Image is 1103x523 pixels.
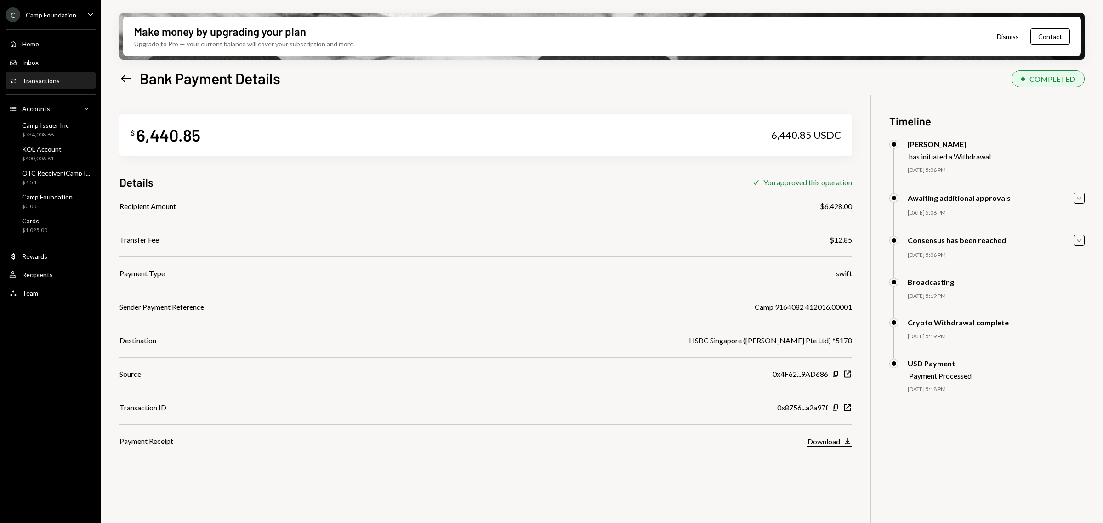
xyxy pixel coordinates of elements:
a: Camp Foundation$0.00 [6,190,96,212]
div: Camp 9164082 412016.00001 [755,301,852,313]
div: [DATE] 5:06 PM [908,209,1085,217]
a: OTC Receiver (Camp I...$4.54 [6,166,96,188]
div: Camp Issuer Inc [22,121,69,129]
div: $534,008.68 [22,131,69,139]
div: [PERSON_NAME] [908,140,991,148]
a: Accounts [6,100,96,117]
div: You approved this operation [763,178,852,187]
div: $4.54 [22,179,90,187]
h1: Bank Payment Details [140,69,280,87]
div: Accounts [22,105,50,113]
button: Dismiss [985,26,1030,47]
a: Home [6,35,96,52]
div: $6,428.00 [820,201,852,212]
div: Payment Processed [909,371,972,380]
div: $400,006.81 [22,155,62,163]
div: [DATE] 5:06 PM [908,251,1085,259]
div: Awaiting additional approvals [908,193,1011,202]
div: Broadcasting [908,278,954,286]
div: Crypto Withdrawal complete [908,318,1009,327]
div: COMPLETED [1029,74,1075,83]
div: [DATE] 5:06 PM [908,166,1085,174]
div: Source [119,369,141,380]
div: Sender Payment Reference [119,301,204,313]
div: 6,440.85 [136,125,200,145]
div: swift [836,268,852,279]
div: HSBC Singapore ([PERSON_NAME] Pte Ltd) *5178 [689,335,852,346]
div: Cards [22,217,47,225]
div: $12.85 [830,234,852,245]
div: [DATE] 5:19 PM [908,333,1085,341]
div: USD Payment [908,359,972,368]
div: Team [22,289,38,297]
div: Destination [119,335,156,346]
div: Inbox [22,58,39,66]
div: Download [807,437,840,446]
div: Transactions [22,77,60,85]
div: [DATE] 5:18 PM [908,386,1085,393]
div: Camp Foundation [22,193,73,201]
div: Camp Foundation [26,11,76,19]
div: Consensus has been reached [908,236,1006,244]
div: C [6,7,20,22]
div: KOL Account [22,145,62,153]
div: Home [22,40,39,48]
div: Recipients [22,271,53,279]
a: Team [6,284,96,301]
div: $1,025.00 [22,227,47,234]
button: Download [807,437,852,447]
div: OTC Receiver (Camp I... [22,169,90,177]
div: Rewards [22,252,47,260]
a: Transactions [6,72,96,89]
div: has initiated a Withdrawal [909,152,991,161]
div: 6,440.85 USDC [771,129,841,142]
a: Recipients [6,266,96,283]
h3: Timeline [889,114,1085,129]
div: 0x4F62...9AD686 [773,369,828,380]
a: KOL Account$400,006.81 [6,142,96,165]
div: Make money by upgrading your plan [134,24,306,39]
button: Contact [1030,28,1070,45]
div: Transaction ID [119,402,166,413]
div: $0.00 [22,203,73,210]
div: Recipient Amount [119,201,176,212]
div: $ [131,128,135,137]
div: Payment Type [119,268,165,279]
a: Camp Issuer Inc$534,008.68 [6,119,96,141]
a: Inbox [6,54,96,70]
div: 0x8756...a2a97f [777,402,828,413]
div: Payment Receipt [119,436,173,447]
div: Upgrade to Pro — your current balance will cover your subscription and more. [134,39,355,49]
a: Cards$1,025.00 [6,214,96,236]
div: Transfer Fee [119,234,159,245]
a: Rewards [6,248,96,264]
h3: Details [119,175,154,190]
div: [DATE] 5:19 PM [908,292,1085,300]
